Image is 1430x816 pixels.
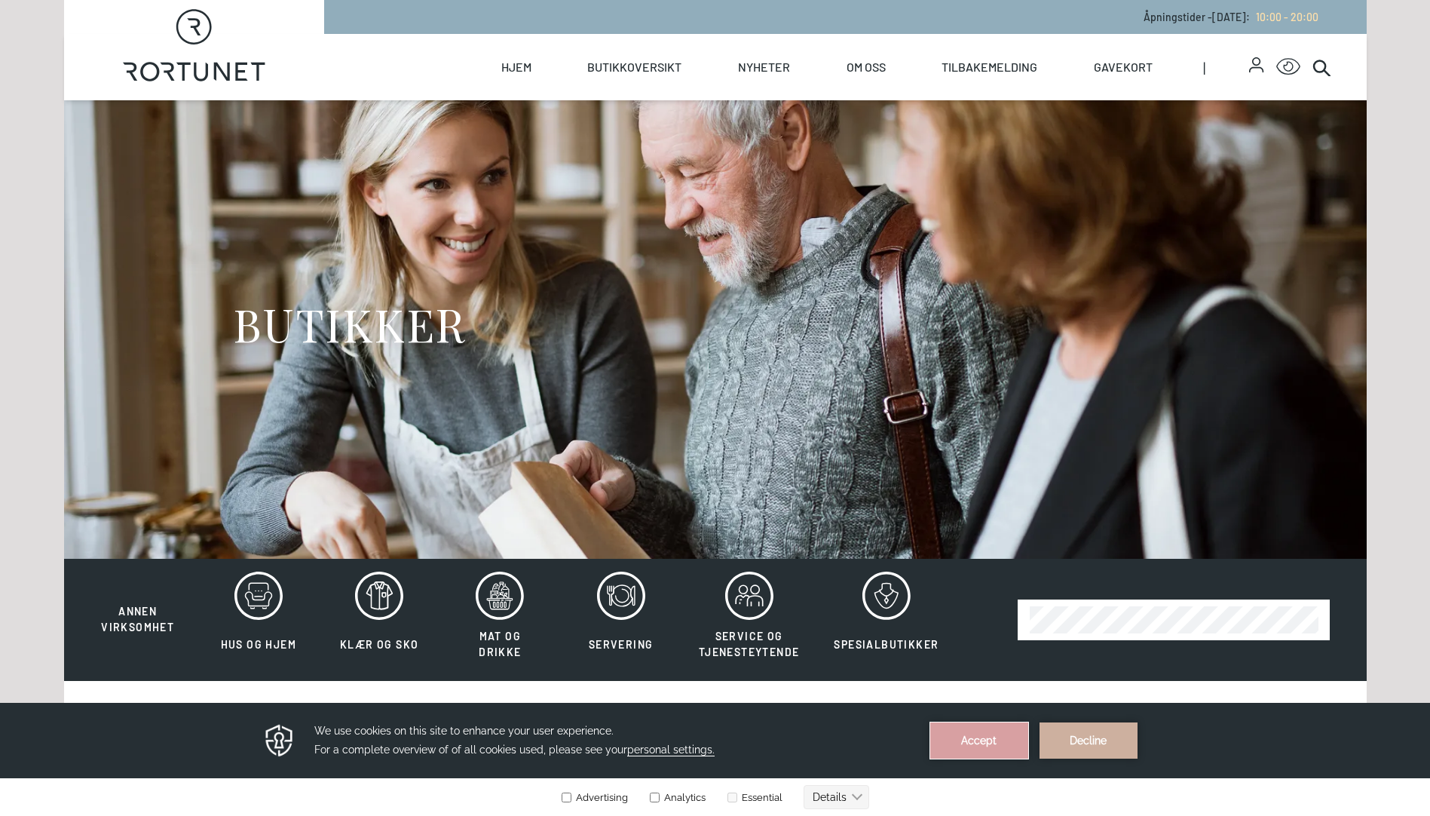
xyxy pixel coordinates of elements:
[340,638,418,651] span: Klær og sko
[683,571,816,669] button: Service og tjenesteytende
[813,88,847,100] text: Details
[479,630,521,658] span: Mat og drikke
[441,571,559,669] button: Mat og drikke
[650,90,660,100] input: Analytics
[101,605,174,633] span: Annen virksomhet
[818,571,954,669] button: Spesialbutikker
[724,89,782,100] label: Essential
[200,571,317,669] button: Hus og hjem
[1276,55,1300,79] button: Open Accessibility Menu
[727,90,737,100] input: Essential
[561,89,628,100] label: Advertising
[834,638,939,651] span: Spesialbutikker
[501,34,531,100] a: Hjem
[847,34,886,100] a: Om oss
[738,34,790,100] a: Nyheter
[804,82,869,106] button: Details
[1144,9,1318,25] p: Åpningstider - [DATE] :
[930,20,1028,56] button: Accept
[1203,34,1250,100] span: |
[221,638,296,651] span: Hus og hjem
[942,34,1037,100] a: Tilbakemelding
[587,34,681,100] a: Butikkoversikt
[1256,11,1318,23] span: 10:00 - 20:00
[647,89,706,100] label: Analytics
[589,638,654,651] span: Servering
[79,571,197,636] button: Annen virksomhet
[627,41,715,54] span: personal settings.
[1040,20,1138,56] button: Decline
[233,296,466,352] h1: BUTIKKER
[1250,11,1318,23] a: 10:00 - 20:00
[314,19,911,57] h3: We use cookies on this site to enhance your user experience. For a complete overview of of all co...
[1094,34,1153,100] a: Gavekort
[562,90,571,100] input: Advertising
[562,571,680,669] button: Servering
[263,20,295,56] img: Privacy reminder
[320,571,438,669] button: Klær og sko
[699,630,800,658] span: Service og tjenesteytende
